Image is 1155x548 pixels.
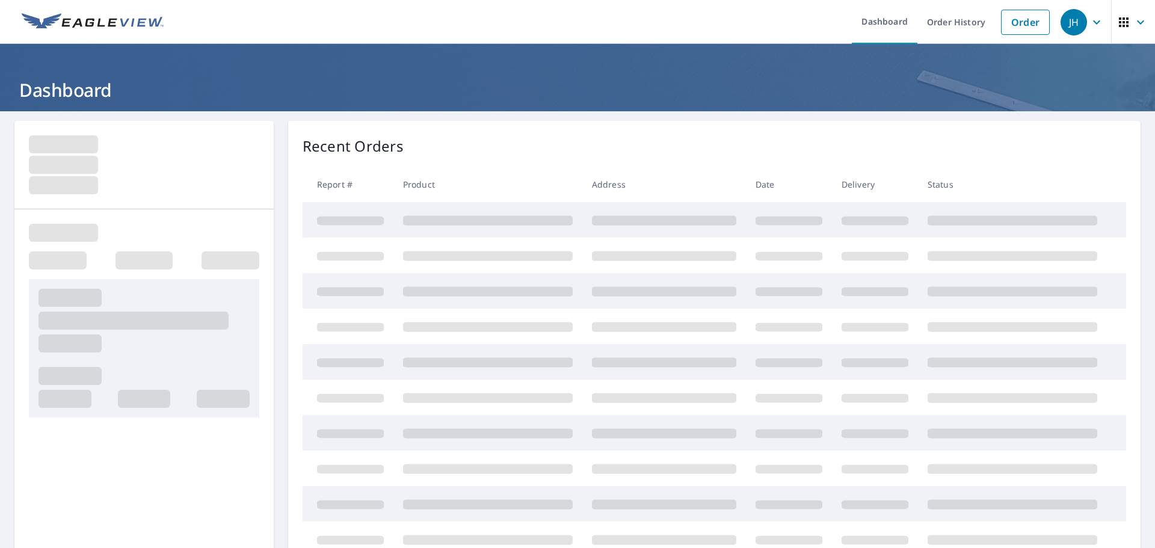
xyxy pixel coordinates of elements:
[393,167,582,202] th: Product
[832,167,918,202] th: Delivery
[22,13,164,31] img: EV Logo
[303,167,393,202] th: Report #
[303,135,404,157] p: Recent Orders
[1061,9,1087,35] div: JH
[1001,10,1050,35] a: Order
[582,167,746,202] th: Address
[918,167,1107,202] th: Status
[14,78,1141,102] h1: Dashboard
[746,167,832,202] th: Date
